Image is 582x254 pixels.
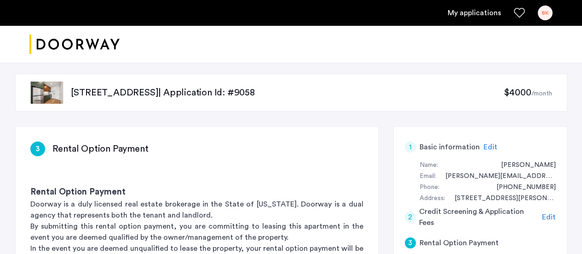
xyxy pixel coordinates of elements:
p: By submitting this rental option payment, you are committing to leasing this apartment in the eve... [30,221,363,243]
sub: /month [531,90,552,97]
span: Edit [484,143,497,151]
span: Edit [542,213,556,221]
div: Name: [420,160,438,171]
img: logo [29,27,120,62]
h3: Rental Option Payment [52,142,149,155]
div: +19257856993 [487,182,556,193]
h5: Basic information [420,142,480,153]
div: 3 [30,142,45,156]
div: 5650 N Sumner Way, #201 (I moved out 9/16/2025 to move to NYC) [445,193,556,204]
h5: Credit Screening & Application Fees [419,206,538,228]
div: Email: [420,171,436,182]
p: [STREET_ADDRESS] | Application Id: #9058 [71,86,504,99]
img: apartment [30,82,63,104]
div: Address: [420,193,445,204]
div: 1 [405,142,416,153]
h5: Rental Option Payment [420,237,499,248]
a: Favorites [514,7,525,18]
h3: Rental Option Payment [30,186,363,199]
div: BK [538,6,553,20]
div: 3 [405,237,416,248]
p: Doorway is a duly licensed real estate brokerage in the State of [US_STATE]. Doorway is a dual ag... [30,199,363,221]
span: $4000 [504,88,531,97]
a: My application [448,7,501,18]
a: Cazamio logo [29,27,120,62]
div: 2 [405,212,416,223]
div: konold.ben@gmail.com [436,171,556,182]
div: Benjamin Konold [492,160,556,171]
div: Phone: [420,182,439,193]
